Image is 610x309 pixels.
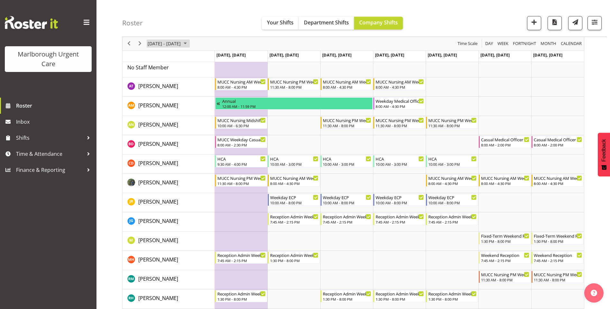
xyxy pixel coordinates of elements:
[127,64,169,71] a: No Staff Member
[299,17,354,30] button: Department Shifts
[428,219,477,225] div: 7:45 AM - 2:15 PM
[267,19,294,26] span: Your Shifts
[376,98,424,104] div: Weekday Medical Officer
[426,213,478,225] div: Josephine Godinez"s event - Reception Admin Weekday AM Begin From Friday, October 31, 2025 at 7:4...
[479,271,531,283] div: Rachel Murphy"s event - MUCC Nursing PM Weekends Begin From Saturday, November 1, 2025 at 11:30:0...
[138,159,178,167] a: [PERSON_NAME]
[268,78,320,90] div: Agnes Tyson"s event - MUCC Nursing PM Weekday Begin From Tuesday, October 28, 2025 at 11:30:00 AM...
[376,104,424,109] div: 8:00 AM - 4:30 PM
[426,174,478,187] div: Gloria Varghese"s event - MUCC Nursing AM Weekday Begin From Friday, October 31, 2025 at 8:00:00 ...
[138,140,178,148] a: [PERSON_NAME]
[138,256,178,263] a: [PERSON_NAME]
[321,155,373,167] div: Cordelia Davies"s event - HCA Begin From Wednesday, October 29, 2025 at 10:00:00 AM GMT+13:00 End...
[376,162,424,167] div: 10:00 AM - 3:00 PM
[323,290,371,297] div: Reception Admin Weekday PM
[216,52,246,58] span: [DATE], [DATE]
[481,136,529,143] div: Casual Medical Officer Weekend
[138,102,178,109] a: [PERSON_NAME]
[138,198,178,205] span: [PERSON_NAME]
[323,155,371,162] div: HCA
[540,40,557,48] span: Month
[123,77,215,97] td: Agnes Tyson resource
[481,239,529,244] div: 1:30 PM - 8:00 PM
[138,83,178,90] span: [PERSON_NAME]
[428,296,477,302] div: 1:30 PM - 8:00 PM
[215,155,267,167] div: Cordelia Davies"s event - HCA Begin From Monday, October 27, 2025 at 9:30:00 AM GMT+13:00 Ends At...
[376,213,424,220] div: Reception Admin Weekday AM
[512,40,537,48] span: Fortnight
[217,136,266,143] div: MUCC Weekday Casual Dr
[123,270,215,289] td: Rachel Murphy resource
[376,155,424,162] div: HCA
[534,175,582,181] div: MUCC Nursing AM Weekends
[138,217,178,225] span: [PERSON_NAME]
[138,236,178,244] a: [PERSON_NAME]
[373,290,425,302] div: Rochelle Harris"s event - Reception Admin Weekday PM Begin From Thursday, October 30, 2025 at 1:3...
[323,194,371,200] div: Weekday ECP
[123,212,215,232] td: Josephine Godinez resource
[270,155,318,162] div: HCA
[323,84,371,90] div: 8:00 AM - 4:30 PM
[376,296,424,302] div: 1:30 PM - 8:00 PM
[376,84,424,90] div: 8:00 AM - 4:30 PM
[138,160,178,167] span: [PERSON_NAME]
[138,121,178,128] span: [PERSON_NAME]
[533,52,562,58] span: [DATE], [DATE]
[481,175,529,181] div: MUCC Nursing AM Weekends
[215,174,267,187] div: Gloria Varghese"s event - MUCC Nursing PM Weekday Begin From Monday, October 27, 2025 at 11:30:00...
[376,194,424,200] div: Weekday ECP
[480,52,510,58] span: [DATE], [DATE]
[304,19,349,26] span: Department Shifts
[222,104,371,109] div: 12:00 AM - 11:59 PM
[376,219,424,225] div: 7:45 AM - 2:15 PM
[323,117,371,123] div: MUCC Nursing PM Weekday
[376,78,424,85] div: MUCC Nursing AM Weekday
[123,232,215,251] td: Margie Vuto resource
[136,40,144,48] button: Next
[222,98,371,104] div: Annual
[217,296,266,302] div: 1:30 PM - 8:00 PM
[138,256,178,263] span: [PERSON_NAME]
[217,155,266,162] div: HCA
[479,232,531,244] div: Margie Vuto"s event - Fixed-Term Weekend Reception Begin From Saturday, November 1, 2025 at 1:30:...
[534,271,582,278] div: MUCC Nursing PM Weekends
[215,97,373,110] div: Alexandra Madigan"s event - Annual Begin From Friday, October 10, 2025 at 12:00:00 AM GMT+13:00 E...
[268,252,320,264] div: Margret Hall"s event - Reception Admin Weekday PM Begin From Tuesday, October 28, 2025 at 1:30:00...
[598,133,610,176] button: Feedback - Show survey
[323,296,371,302] div: 1:30 PM - 8:00 PM
[428,290,477,297] div: Reception Admin Weekday PM
[16,117,93,127] span: Inbox
[270,252,318,258] div: Reception Admin Weekday PM
[11,49,85,69] div: Marlborough Urgent Care
[428,123,477,128] div: 11:30 AM - 8:00 PM
[123,193,215,212] td: Jacinta Rangi resource
[217,78,266,85] div: MUCC Nursing AM Weekday
[270,219,318,225] div: 7:45 AM - 2:15 PM
[138,121,178,128] a: [PERSON_NAME]
[138,179,178,186] span: [PERSON_NAME]
[270,84,318,90] div: 11:30 AM - 8:00 PM
[534,181,582,186] div: 8:00 AM - 4:30 PM
[215,290,267,302] div: Rochelle Harris"s event - Reception Admin Weekday PM Begin From Monday, October 27, 2025 at 1:30:...
[217,142,266,147] div: 8:00 AM - 2:30 PM
[548,16,562,30] button: Download a PDF of the roster according to the set date range.
[217,181,266,186] div: 11:30 AM - 8:00 PM
[485,40,494,48] span: Day
[270,258,318,263] div: 1:30 PM - 8:00 PM
[323,200,371,205] div: 10:00 AM - 8:00 PM
[428,200,477,205] div: 10:00 AM - 8:00 PM
[268,174,320,187] div: Gloria Varghese"s event - MUCC Nursing AM Weekday Begin From Tuesday, October 28, 2025 at 8:00:00...
[217,175,266,181] div: MUCC Nursing PM Weekday
[270,200,318,205] div: 10:00 AM - 8:00 PM
[497,40,509,48] span: Week
[540,40,558,48] button: Timeline Month
[534,277,582,282] div: 11:30 AM - 8:00 PM
[125,40,133,48] button: Previous
[426,290,478,302] div: Rochelle Harris"s event - Reception Admin Weekday PM Begin From Friday, October 31, 2025 at 1:30:...
[147,40,181,48] span: [DATE] - [DATE]
[376,290,424,297] div: Reception Admin Weekday PM
[479,136,531,148] div: Beata Danielek"s event - Casual Medical Officer Weekend Begin From Saturday, November 1, 2025 at ...
[16,165,84,175] span: Finance & Reporting
[270,162,318,167] div: 10:00 AM - 3:00 PM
